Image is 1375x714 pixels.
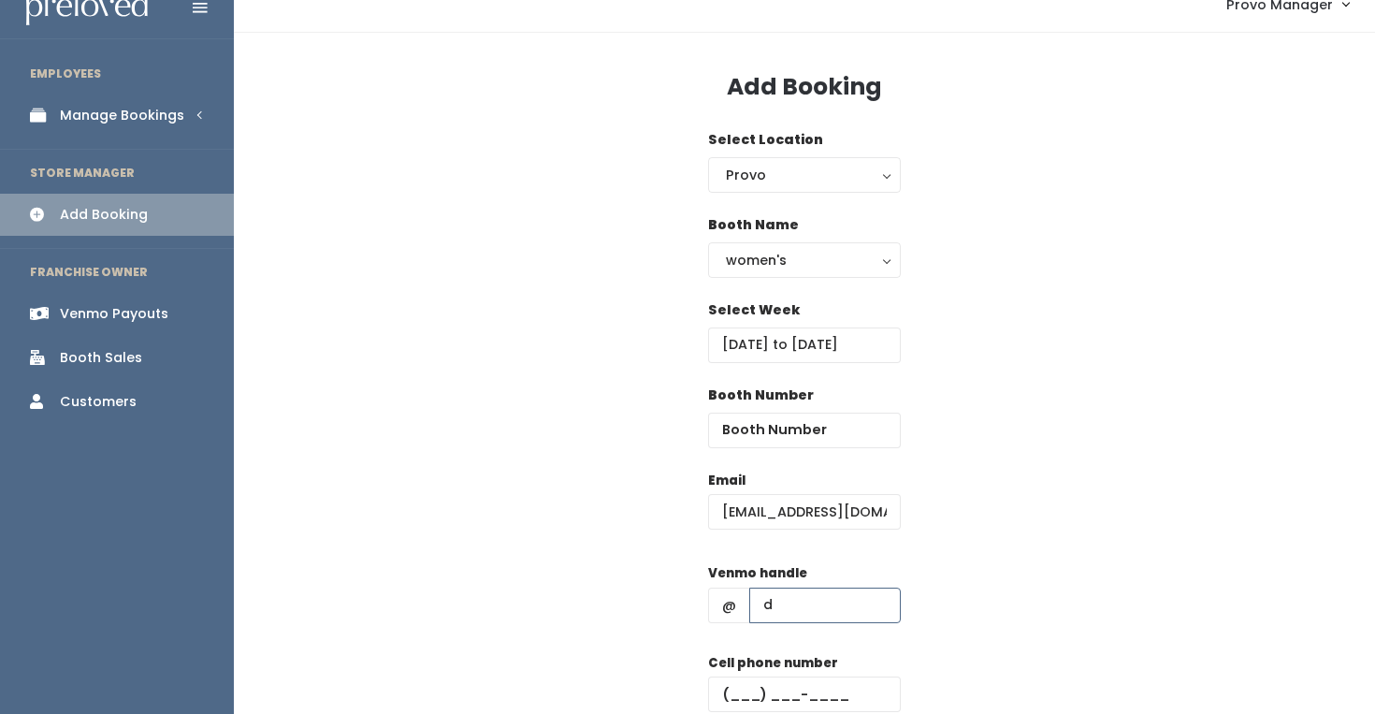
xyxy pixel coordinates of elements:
label: Booth Name [708,215,799,235]
div: Customers [60,392,137,412]
label: Cell phone number [708,654,838,673]
div: women's [726,250,883,270]
div: Provo [726,165,883,185]
input: Select week [708,328,901,363]
div: Manage Bookings [60,106,184,125]
label: Select Week [708,300,800,320]
label: Venmo handle [708,564,807,583]
input: (___) ___-____ [708,677,901,712]
h3: Add Booking [727,74,882,100]
span: @ [708,588,750,623]
input: Booth Number [708,413,901,448]
button: women's [708,242,901,278]
label: Booth Number [708,386,814,405]
div: Add Booking [60,205,148,225]
input: @ . [708,494,901,530]
div: Venmo Payouts [60,304,168,324]
button: Provo [708,157,901,193]
label: Email [708,472,745,490]
div: Booth Sales [60,348,142,368]
label: Select Location [708,130,823,150]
